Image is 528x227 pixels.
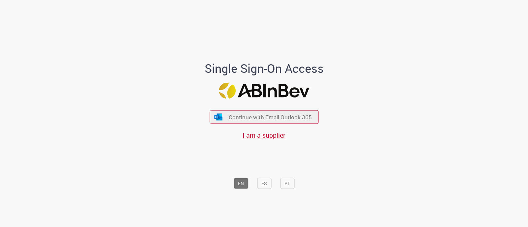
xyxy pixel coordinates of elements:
[214,113,223,120] img: ícone Azure/Microsoft 360
[210,110,318,124] button: ícone Azure/Microsoft 360 Continue with Email Outlook 365
[219,83,309,99] img: Logo ABInBev
[234,178,248,189] button: EN
[243,131,285,140] a: I am a supplier
[257,178,271,189] button: ES
[280,178,294,189] button: PT
[229,113,312,121] span: Continue with Email Outlook 365
[173,62,356,75] h1: Single Sign-On Access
